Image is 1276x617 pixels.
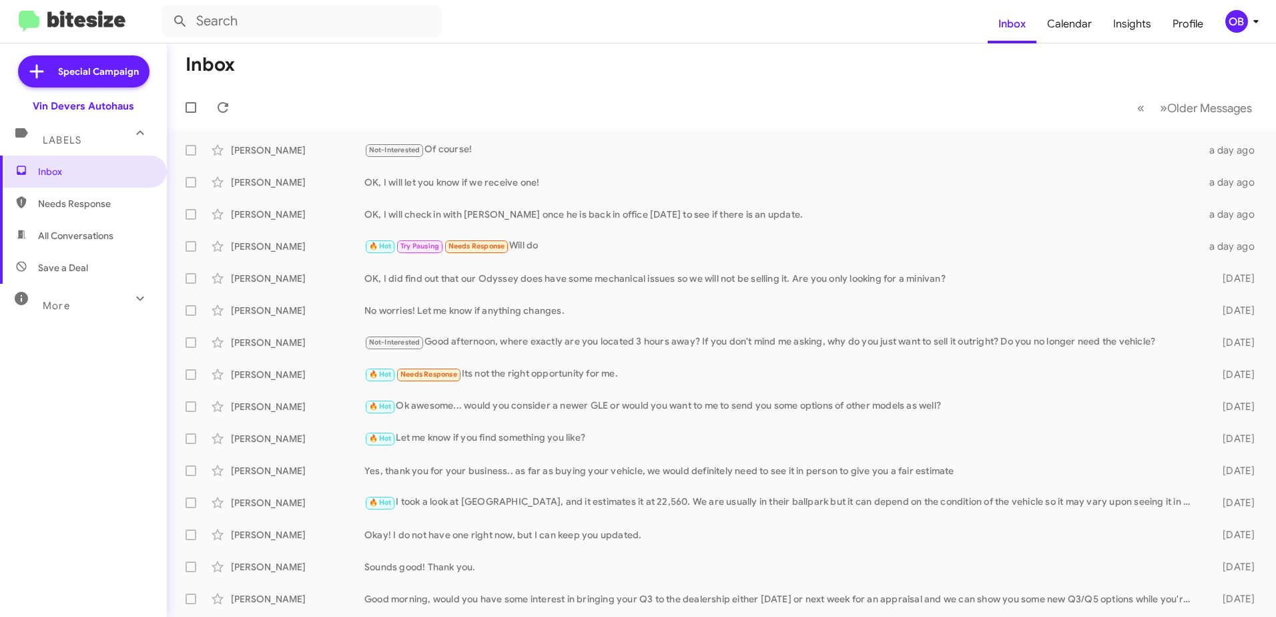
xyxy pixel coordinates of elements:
div: [DATE] [1201,368,1265,381]
span: Save a Deal [38,261,88,274]
div: [PERSON_NAME] [231,560,364,574]
a: Calendar [1036,5,1102,43]
div: [PERSON_NAME] [231,304,364,317]
div: Okay! I do not have one right now, but I can keep you updated. [364,528,1201,542]
div: [PERSON_NAME] [231,272,364,285]
nav: Page navigation example [1130,94,1260,122]
div: [DATE] [1201,304,1265,317]
span: 🔥 Hot [369,402,392,411]
a: Profile [1162,5,1214,43]
span: Labels [43,134,81,146]
div: Its not the right opportunity for me. [364,367,1201,382]
div: [DATE] [1201,272,1265,285]
span: 🔥 Hot [369,370,392,379]
div: [DATE] [1201,560,1265,574]
div: OB [1225,10,1248,33]
div: [PERSON_NAME] [231,432,364,445]
a: Insights [1102,5,1162,43]
div: [DATE] [1201,336,1265,349]
span: Not-Interested [369,146,420,154]
div: [DATE] [1201,528,1265,542]
div: Good morning, would you have some interest in bringing your Q3 to the dealership either [DATE] or... [364,592,1201,606]
span: More [43,300,70,312]
span: Needs Response [38,197,151,210]
span: Needs Response [400,370,457,379]
div: [DATE] [1201,496,1265,509]
div: [PERSON_NAME] [231,144,364,157]
span: « [1137,99,1145,116]
span: Not-Interested [369,338,420,347]
span: Older Messages [1167,101,1252,116]
div: [DATE] [1201,592,1265,606]
div: [PERSON_NAME] [231,496,364,509]
div: Vin Devers Autohaus [33,99,134,113]
span: » [1160,99,1167,116]
div: Good afternoon, where exactly are you located 3 hours away? If you don't mind me asking, why do y... [364,335,1201,350]
div: [PERSON_NAME] [231,240,364,253]
div: [DATE] [1201,400,1265,413]
div: OK, I will check in with [PERSON_NAME] once he is back in office [DATE] to see if there is an upd... [364,208,1201,221]
div: I took a look at [GEOGRAPHIC_DATA], and it estimates it at 22,560. We are usually in their ballpa... [364,495,1201,510]
div: [PERSON_NAME] [231,592,364,606]
div: Let me know if you find something you like? [364,431,1201,446]
div: [PERSON_NAME] [231,176,364,189]
span: 🔥 Hot [369,498,392,507]
div: [PERSON_NAME] [231,368,364,381]
div: [PERSON_NAME] [231,464,364,477]
span: Try Pausing [400,242,439,250]
span: 🔥 Hot [369,434,392,443]
div: a day ago [1201,176,1265,189]
a: Inbox [988,5,1036,43]
span: 🔥 Hot [369,242,392,250]
div: No worries! Let me know if anything changes. [364,304,1201,317]
div: [PERSON_NAME] [231,336,364,349]
div: [DATE] [1201,464,1265,477]
div: Will do [364,238,1201,254]
div: a day ago [1201,144,1265,157]
button: Previous [1129,94,1153,122]
div: [DATE] [1201,432,1265,445]
div: Sounds good! Thank you. [364,560,1201,574]
span: Needs Response [448,242,505,250]
div: [PERSON_NAME] [231,208,364,221]
span: Special Campaign [58,65,139,78]
div: a day ago [1201,208,1265,221]
span: Inbox [38,165,151,178]
div: a day ago [1201,240,1265,253]
a: Special Campaign [18,55,149,87]
div: OK, I will let you know if we receive one! [364,176,1201,189]
button: Next [1152,94,1260,122]
input: Search [162,5,442,37]
button: OB [1214,10,1261,33]
div: [PERSON_NAME] [231,528,364,542]
div: [PERSON_NAME] [231,400,364,413]
div: OK, I did find out that our Odyssey does have some mechanical issues so we will not be selling it... [364,272,1201,285]
div: Yes, thank you for your business.. as far as buying your vehicle, we would definitely need to see... [364,464,1201,477]
div: Ok awesome... would you consider a newer GLE or would you want to me to send you some options of ... [364,399,1201,414]
h1: Inbox [186,54,235,75]
span: All Conversations [38,229,113,242]
div: Of course! [364,142,1201,158]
